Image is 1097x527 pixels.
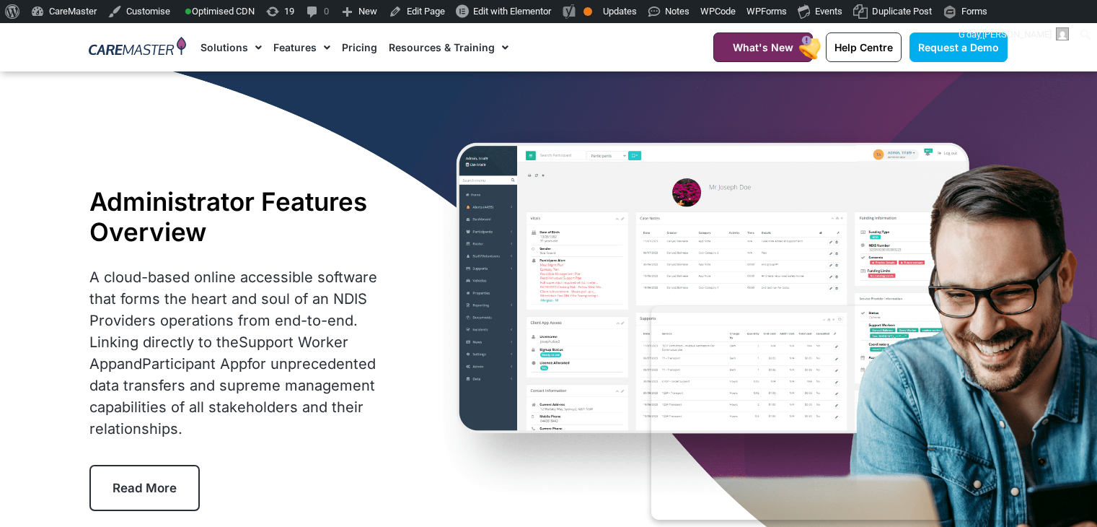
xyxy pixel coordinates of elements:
a: Help Centre [826,32,902,62]
a: Participant App [142,355,247,373]
a: What's New [713,32,813,62]
a: Read More [89,465,200,511]
a: Request a Demo [909,32,1008,62]
span: [PERSON_NAME] [982,29,1052,40]
span: What's New [733,41,793,53]
h1: Administrator Features Overview [89,186,402,247]
span: Read More [113,481,177,495]
span: Help Centre [834,41,893,53]
a: Features [273,23,330,71]
span: Edit with Elementor [473,6,551,17]
img: CareMaster Logo [89,37,186,58]
span: A cloud-based online accessible software that forms the heart and soul of an NDIS Providers opera... [89,269,377,437]
a: Solutions [201,23,262,71]
div: OK [583,7,592,16]
nav: Menu [201,23,678,71]
span: Request a Demo [918,41,999,53]
iframe: Popup CTA [651,306,1090,520]
a: G'day, [953,23,1075,46]
a: Resources & Training [389,23,508,71]
a: Pricing [342,23,377,71]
